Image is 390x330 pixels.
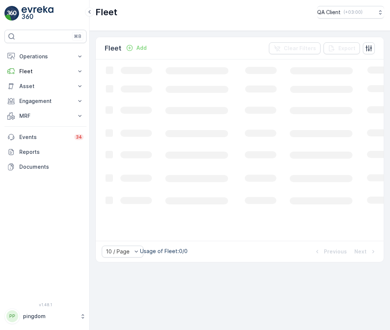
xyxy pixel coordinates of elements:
[324,248,347,255] p: Previous
[284,45,316,52] p: Clear Filters
[6,310,18,322] div: PP
[4,302,87,307] span: v 1.48.1
[4,130,87,145] a: Events34
[354,247,378,256] button: Next
[338,45,355,52] p: Export
[4,308,87,324] button: PPpingdom
[317,9,341,16] p: QA Client
[140,247,188,255] p: Usage of Fleet : 0/0
[269,42,321,54] button: Clear Filters
[19,112,72,120] p: MRF
[76,134,82,140] p: 34
[136,44,147,52] p: Add
[4,94,87,109] button: Engagement
[22,6,53,21] img: logo_light-DOdMpM7g.png
[4,6,19,21] img: logo
[105,43,121,54] p: Fleet
[19,133,70,141] p: Events
[19,82,72,90] p: Asset
[4,109,87,123] button: MRF
[19,148,84,156] p: Reports
[123,43,150,52] button: Add
[19,97,72,105] p: Engagement
[4,145,87,159] a: Reports
[317,6,384,19] button: QA Client(+03:00)
[19,53,72,60] p: Operations
[344,9,363,15] p: ( +03:00 )
[4,159,87,174] a: Documents
[4,79,87,94] button: Asset
[4,64,87,79] button: Fleet
[4,49,87,64] button: Operations
[74,33,81,39] p: ⌘B
[19,163,84,171] p: Documents
[354,248,367,255] p: Next
[313,247,348,256] button: Previous
[19,68,72,75] p: Fleet
[23,313,76,320] p: pingdom
[324,42,360,54] button: Export
[95,6,117,18] p: Fleet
